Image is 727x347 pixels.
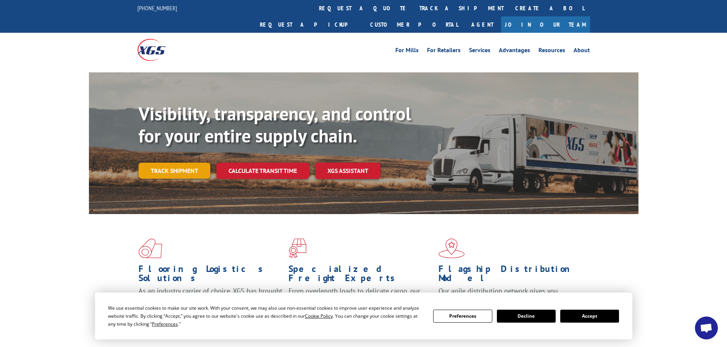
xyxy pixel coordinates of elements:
a: Request a pickup [254,16,364,33]
button: Accept [560,310,619,323]
span: As an industry carrier of choice, XGS has brought innovation and dedication to flooring logistics... [139,286,282,313]
a: XGS ASSISTANT [315,163,380,179]
span: Preferences [152,321,178,327]
a: Advantages [499,47,530,56]
a: Services [469,47,490,56]
div: We use essential cookies to make our site work. With your consent, we may also use non-essential ... [108,304,424,328]
a: About [574,47,590,56]
a: For Mills [395,47,419,56]
a: [PHONE_NUMBER] [137,4,177,12]
button: Decline [497,310,556,323]
a: For Retailers [427,47,461,56]
span: Our agile distribution network gives you nationwide inventory management on demand. [438,286,579,304]
a: Join Our Team [501,16,590,33]
img: xgs-icon-flagship-distribution-model-red [438,238,465,258]
a: Resources [538,47,565,56]
a: Agent [464,16,501,33]
h1: Specialized Freight Experts [289,264,433,286]
img: xgs-icon-focused-on-flooring-red [289,238,306,258]
button: Preferences [433,310,492,323]
p: From overlength loads to delicate cargo, our experienced staff knows the best way to move your fr... [289,286,433,320]
a: Track shipment [139,163,210,179]
div: Cookie Consent Prompt [95,293,632,339]
span: Cookie Policy [305,313,333,319]
b: Visibility, transparency, and control for your entire supply chain. [139,102,411,147]
h1: Flooring Logistics Solutions [139,264,283,286]
h1: Flagship Distribution Model [438,264,583,286]
img: xgs-icon-total-supply-chain-intelligence-red [139,238,162,258]
div: Open chat [695,317,718,339]
a: Calculate transit time [216,163,309,179]
a: Customer Portal [364,16,464,33]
